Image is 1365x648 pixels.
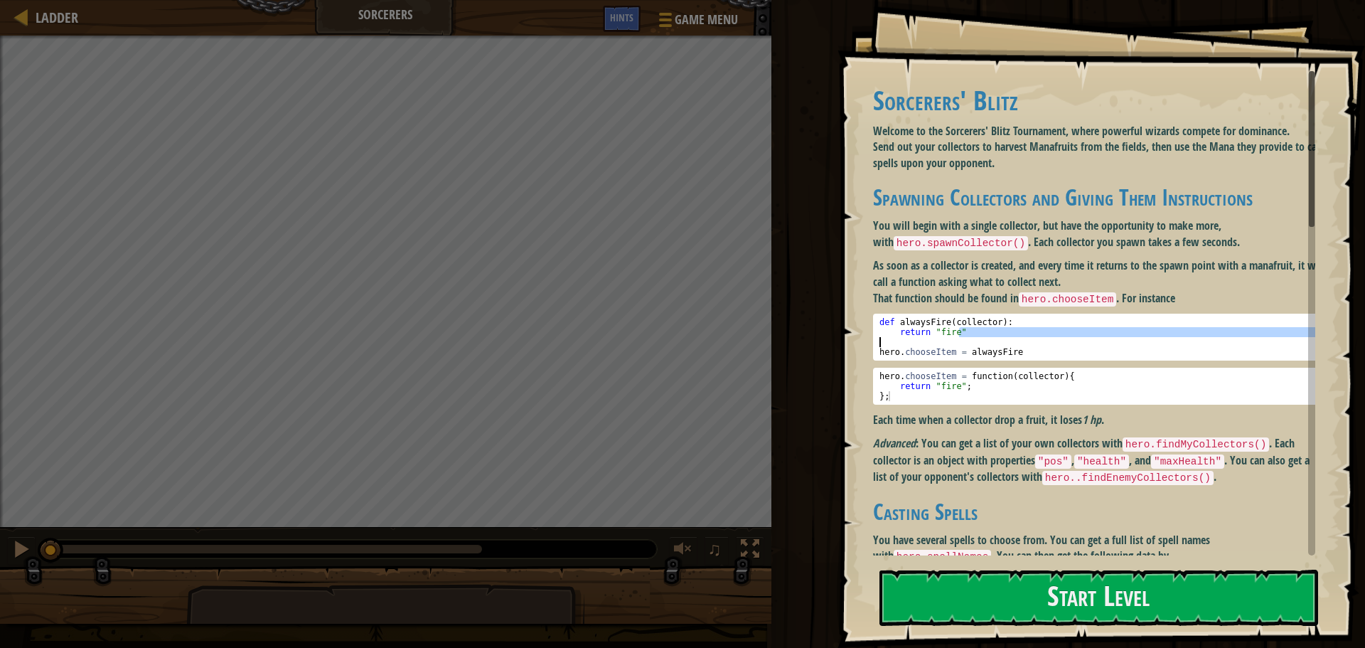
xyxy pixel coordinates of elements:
button: Start Level [879,570,1318,626]
p: As soon as a collector is created, and every time it returns to the spawn point with a manafruit,... [873,257,1326,307]
span: ♫ [707,538,722,560]
h1: Sorcerers' Blitz [873,85,1326,115]
button: Game Menu [648,6,746,39]
code: "maxHealth" [1151,455,1224,469]
code: hero..findEnemyCollectors() [1042,471,1214,485]
span: Game Menu [675,11,738,29]
a: Ladder [28,8,78,27]
span: Ladder [36,8,78,27]
code: "pos" [1035,455,1071,469]
p: You will begin with a single collector, but have the opportunity to make more, with . Each collec... [873,218,1326,250]
span: Hints [610,11,633,24]
button: Ctrl + P: Pause [7,536,36,565]
h2: Casting Spells [873,500,1326,525]
code: "health" [1074,455,1129,469]
code: hero.findMyCollectors() [1123,437,1270,452]
p: Welcome to the Sorcerers' Blitz Tournament, where powerful wizards compete for dominance. Send ou... [873,123,1326,172]
h2: Spawning Collectors and Giving Them Instructions [873,186,1326,211]
p: Each time when a collector drop a fruit, it loses . [873,412,1326,428]
code: hero.spellNames [894,550,992,564]
button: ♫ [705,536,729,565]
code: hero.chooseItem [1019,292,1117,307]
button: Toggle fullscreen [736,536,764,565]
code: hero.spawnCollector() [894,236,1028,250]
p: : You can get a list of your own collectors with . Each collector is an object with properties , ... [873,435,1326,486]
button: Adjust volume [669,536,697,565]
p: You have several spells to choose from. You can get a full list of spell names with . You can the... [873,532,1326,582]
em: 1 hp [1082,412,1101,427]
em: Advanced [873,435,916,451]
